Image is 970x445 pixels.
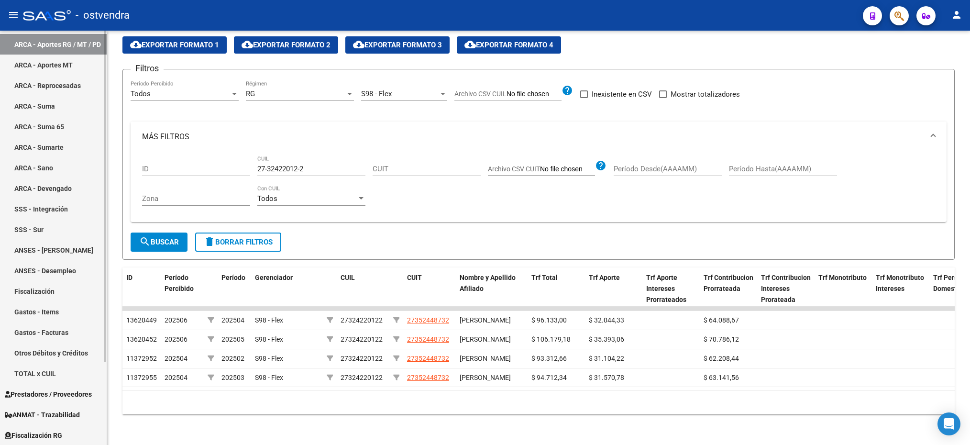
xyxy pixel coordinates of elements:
[595,160,606,171] mat-icon: help
[341,372,383,383] div: 27324220122
[341,274,355,281] span: CUIL
[704,274,753,292] span: Trf Contribucion Prorrateada
[407,316,449,324] span: 27352448732
[937,412,960,435] div: Open Intercom Messenger
[131,89,151,98] span: Todos
[221,316,244,324] span: 202504
[337,267,389,310] datatable-header-cell: CUIL
[460,374,511,381] span: [PERSON_NAME]
[646,274,686,303] span: Trf Aporte Intereses Prorrateados
[531,274,558,281] span: Trf Total
[353,41,442,49] span: Exportar Formato 3
[142,132,924,142] mat-panel-title: MÁS FILTROS
[456,267,528,310] datatable-header-cell: Nombre y Apellido Afiliado
[165,355,187,362] span: 202504
[257,194,277,203] span: Todos
[131,122,947,152] mat-expansion-panel-header: MÁS FILTROS
[815,267,872,310] datatable-header-cell: Trf Monotributo
[126,316,157,324] span: 13620449
[457,36,561,54] button: Exportar Formato 4
[126,374,157,381] span: 11372955
[403,267,456,310] datatable-header-cell: CUIT
[589,274,620,281] span: Trf Aporte
[460,355,511,362] span: [PERSON_NAME]
[204,236,215,247] mat-icon: delete
[345,36,450,54] button: Exportar Formato 3
[131,152,947,222] div: MÁS FILTROS
[255,374,283,381] span: S98 - Flex
[531,316,567,324] span: $ 96.133,00
[255,316,283,324] span: S98 - Flex
[589,355,624,362] span: $ 31.104,22
[8,9,19,21] mat-icon: menu
[246,89,255,98] span: RG
[872,267,929,310] datatable-header-cell: Trf Monotributo Intereses
[460,335,511,343] span: [PERSON_NAME]
[531,335,571,343] span: $ 106.179,18
[255,355,283,362] span: S98 - Flex
[589,335,624,343] span: $ 35.393,06
[700,267,757,310] datatable-header-cell: Trf Contribucion Prorrateada
[407,355,449,362] span: 27352448732
[165,374,187,381] span: 202504
[531,374,567,381] span: $ 94.712,34
[531,355,567,362] span: $ 93.312,66
[454,90,507,98] span: Archivo CSV CUIL
[131,62,164,75] h3: Filtros
[592,89,652,100] span: Inexistente en CSV
[195,233,281,252] button: Borrar Filtros
[407,274,422,281] span: CUIT
[131,233,187,252] button: Buscar
[460,316,511,324] span: [PERSON_NAME]
[221,335,244,343] span: 202505
[161,267,204,310] datatable-header-cell: Período Percibido
[507,90,562,99] input: Archivo CSV CUIL
[361,89,392,98] span: S98 - Flex
[76,5,130,26] span: - ostvendra
[407,335,449,343] span: 27352448732
[130,39,142,50] mat-icon: cloud_download
[255,274,293,281] span: Gerenciador
[757,267,815,310] datatable-header-cell: Trf Contribucion Intereses Prorateada
[704,374,739,381] span: $ 63.141,56
[242,39,253,50] mat-icon: cloud_download
[130,41,219,49] span: Exportar Formato 1
[5,430,62,441] span: Fiscalización RG
[139,238,179,246] span: Buscar
[5,389,92,400] span: Prestadores / Proveedores
[126,335,157,343] span: 13620452
[589,316,624,324] span: $ 32.044,33
[562,85,573,96] mat-icon: help
[704,335,739,343] span: $ 70.786,12
[341,334,383,345] div: 27324220122
[818,274,867,281] span: Trf Monotributo
[255,335,283,343] span: S98 - Flex
[204,238,273,246] span: Borrar Filtros
[242,41,331,49] span: Exportar Formato 2
[122,267,161,310] datatable-header-cell: ID
[234,36,338,54] button: Exportar Formato 2
[876,274,924,292] span: Trf Monotributo Intereses
[353,39,364,50] mat-icon: cloud_download
[221,374,244,381] span: 202503
[464,39,476,50] mat-icon: cloud_download
[126,355,157,362] span: 11372952
[540,165,595,174] input: Archivo CSV CUIT
[761,274,811,303] span: Trf Contribucion Intereses Prorateada
[407,374,449,381] span: 27352448732
[464,41,553,49] span: Exportar Formato 4
[704,316,739,324] span: $ 64.088,67
[341,315,383,326] div: 27324220122
[122,36,227,54] button: Exportar Formato 1
[165,274,194,292] span: Período Percibido
[126,274,132,281] span: ID
[218,267,251,310] datatable-header-cell: Período
[5,410,80,420] span: ANMAT - Trazabilidad
[589,374,624,381] span: $ 31.570,78
[165,335,187,343] span: 202506
[460,274,516,292] span: Nombre y Apellido Afiliado
[671,89,740,100] span: Mostrar totalizadores
[251,267,323,310] datatable-header-cell: Gerenciador
[139,236,151,247] mat-icon: search
[642,267,700,310] datatable-header-cell: Trf Aporte Intereses Prorrateados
